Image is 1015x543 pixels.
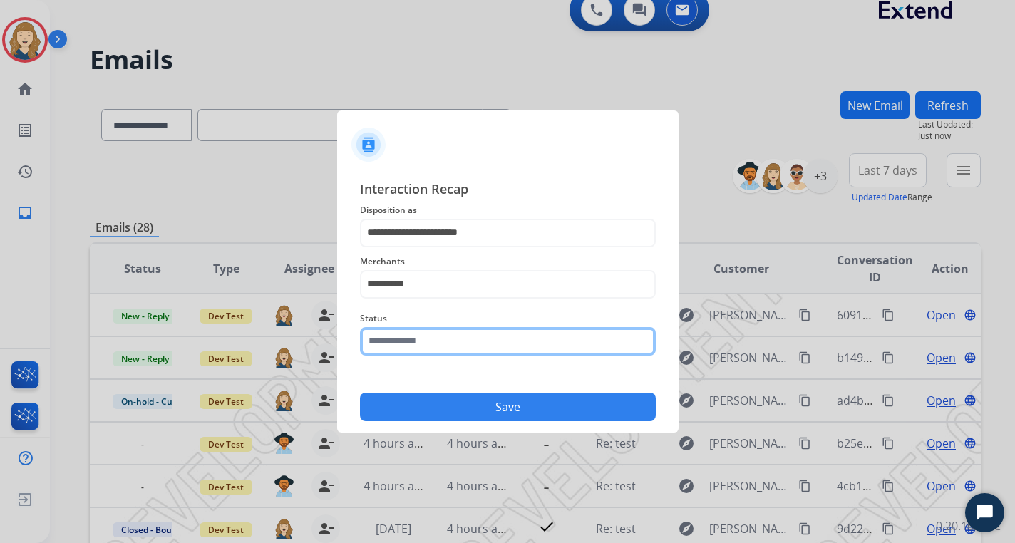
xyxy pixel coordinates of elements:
span: Status [360,310,656,327]
button: Start Chat [965,493,1004,532]
img: contactIcon [351,128,386,162]
button: Save [360,393,656,421]
p: 0.20.1027RC [936,517,1001,534]
span: Disposition as [360,202,656,219]
svg: Open Chat [975,503,995,523]
img: contact-recap-line.svg [360,373,656,373]
span: Merchants [360,253,656,270]
span: Interaction Recap [360,179,656,202]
